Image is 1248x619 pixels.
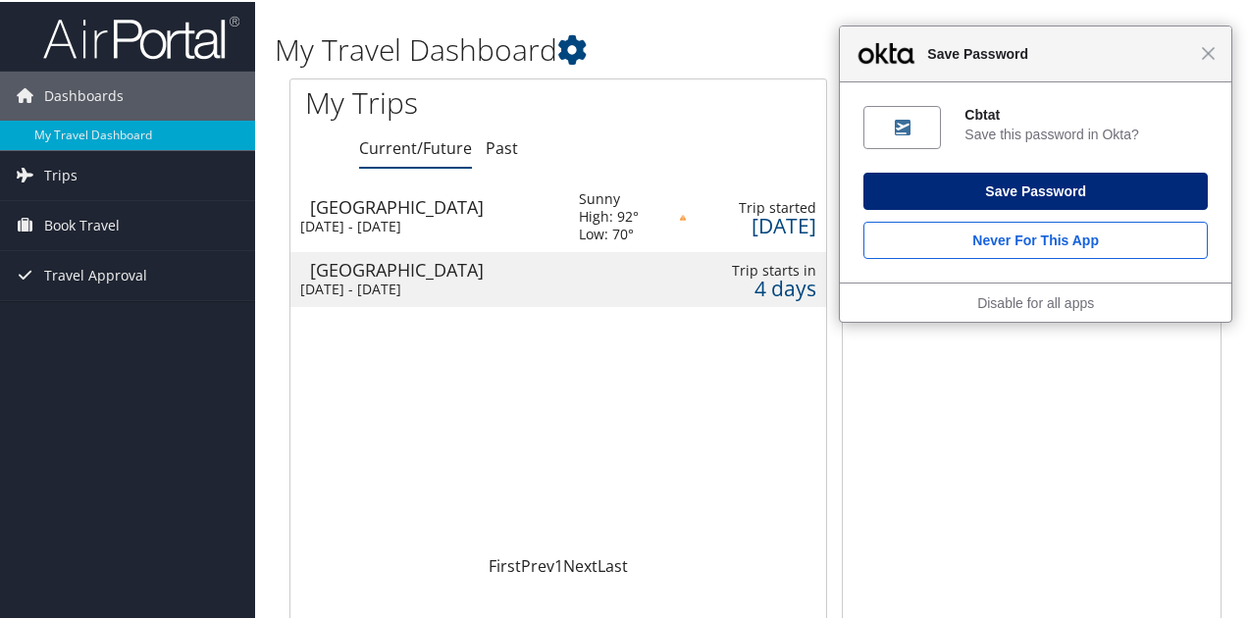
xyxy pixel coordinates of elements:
[705,260,815,278] div: Trip starts in
[895,118,910,133] img: 9IrUADAAAABklEQVQDAMp15y9HRpfFAAAAAElFTkSuQmCC
[310,196,559,214] div: [GEOGRAPHIC_DATA]
[977,293,1094,309] a: Disable for all apps
[863,171,1208,208] button: Save Password
[705,197,815,215] div: Trip started
[44,249,147,298] span: Travel Approval
[598,553,628,575] a: Last
[964,104,1207,122] div: Cbtat
[44,149,78,198] span: Trips
[486,135,518,157] a: Past
[917,40,1201,64] span: Save Password
[579,206,639,224] div: High: 92°
[1201,44,1216,59] span: Close
[705,215,815,232] div: [DATE]
[44,199,120,248] span: Book Travel
[359,135,472,157] a: Current/Future
[563,553,598,575] a: Next
[579,188,639,206] div: Sunny
[863,220,1208,257] button: Never for this App
[310,259,559,277] div: [GEOGRAPHIC_DATA]
[300,216,549,233] div: [DATE] - [DATE]
[1081,10,1236,69] a: [PERSON_NAME]
[275,27,915,69] h1: My Travel Dashboard
[579,224,639,241] div: Low: 70°
[489,553,521,575] a: First
[680,213,686,219] img: alert-flat-solid-caution.png
[44,70,124,119] span: Dashboards
[964,124,1207,141] div: Save this password in Okta?
[43,13,239,59] img: airportal-logo.png
[705,278,815,295] div: 4 days
[521,553,554,575] a: Prev
[305,80,588,122] h1: My Trips
[554,553,563,575] a: 1
[300,279,549,296] div: [DATE] - [DATE]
